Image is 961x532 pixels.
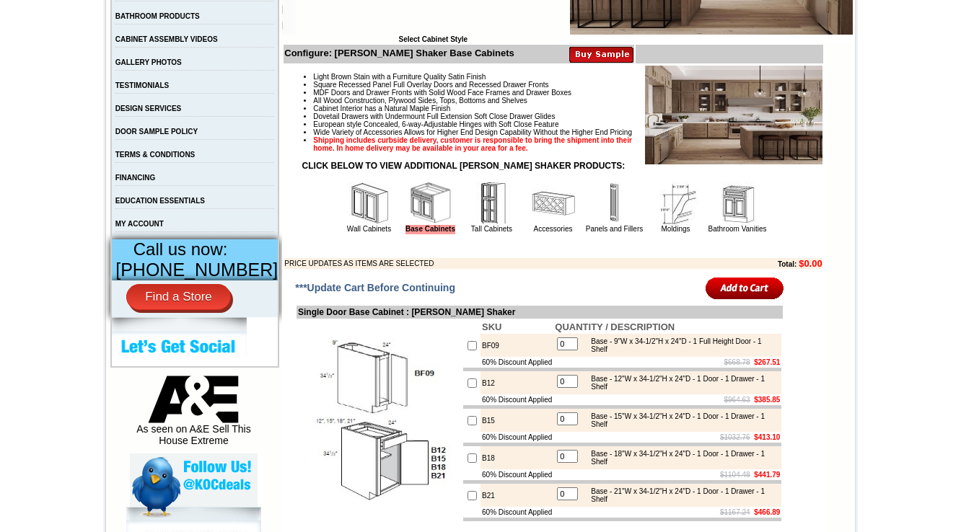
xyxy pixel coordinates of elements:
li: MDF Doors and Drawer Fronts with Solid Wood Face Frames and Drawer Boxes [313,89,822,97]
b: $466.89 [754,508,780,516]
a: DOOR SAMPLE POLICY [115,128,198,136]
strong: Shipping includes curbside delivery, customer is responsible to bring the shipment into their hom... [313,136,632,152]
li: Dovetail Drawers with Undermount Full Extension Soft Close Drawer Glides [313,112,822,120]
td: 60% Discount Applied [480,432,553,443]
a: TESTIMONIALS [115,81,169,89]
td: B21 [480,484,553,507]
td: 60% Discount Applied [480,357,553,368]
td: B18 [480,446,553,469]
a: CABINET ASSEMBLY VIDEOS [115,35,218,43]
li: European style Concealed, 6-way-Adjustable Hinges with Soft Close Feature [313,120,822,128]
s: $1104.48 [720,471,750,479]
b: QUANTITY / DESCRIPTION [555,322,675,332]
b: $0.00 [799,258,822,269]
td: 60% Discount Applied [480,507,553,518]
a: GALLERY PHOTOS [115,58,182,66]
a: Accessories [534,225,573,233]
div: Base - 15"W x 34-1/2"H x 24"D - 1 Door - 1 Drawer - 1 Shelf [584,412,778,428]
img: Single Door Base Cabinet [298,340,460,502]
span: Call us now: [133,239,228,259]
s: $1167.24 [720,508,750,516]
img: Moldings [654,182,698,225]
img: Accessories [532,182,575,225]
li: All Wood Construction, Plywood Sides, Tops, Bottoms and Shelves [313,97,822,105]
li: Square Recessed Panel Full Overlay Doors and Recessed Drawer Fronts [313,81,822,89]
s: $964.63 [724,396,750,404]
a: TERMS & CONDITIONS [115,151,196,159]
li: Wide Variety of Accessories Allows for Higher End Design Capability Without the Higher End Pricing [313,128,822,136]
td: Single Door Base Cabinet : [PERSON_NAME] Shaker [297,306,783,319]
div: Base - 21"W x 34-1/2"H x 24"D - 1 Door - 1 Drawer - 1 Shelf [584,487,778,503]
img: Tall Cabinets [470,182,514,225]
img: Wall Cabinets [348,182,391,225]
a: Tall Cabinets [471,225,512,233]
td: B15 [480,409,553,432]
li: Cabinet Interior has a Natural Maple Finish [313,105,822,112]
a: Bathroom Vanities [708,225,767,233]
div: Base - 9"W x 34-1/2"H x 24"D - 1 Full Height Door - 1 Shelf [584,337,778,353]
strong: CLICK BELOW TO VIEW ADDITIONAL [PERSON_NAME] SHAKER PRODUCTS: [302,161,626,171]
b: SKU [482,322,501,332]
div: As seen on A&E Sell This House Extreme [130,376,258,453]
b: Configure: [PERSON_NAME] Shaker Base Cabinets [284,48,514,58]
b: $385.85 [754,396,780,404]
img: Product Image [645,66,822,164]
a: Base Cabinets [405,225,455,234]
img: Panels and Fillers [593,182,636,225]
a: Panels and Fillers [586,225,643,233]
b: Total: [778,260,797,268]
td: 60% Discount Applied [480,469,553,480]
td: PRICE UPDATES AS ITEMS ARE SELECTED [284,258,698,269]
a: EDUCATION ESSENTIALS [115,197,205,205]
a: FINANCING [115,174,156,182]
li: Light Brown Stain with a Furniture Quality Satin Finish [313,73,822,81]
s: $1032.76 [720,433,750,441]
b: $413.10 [754,433,780,441]
a: Moldings [661,225,690,233]
div: Base - 18"W x 34-1/2"H x 24"D - 1 Door - 1 Drawer - 1 Shelf [584,450,778,466]
a: BATHROOM PRODUCTS [115,12,200,20]
a: MY ACCOUNT [115,220,164,228]
td: BF09 [480,334,553,357]
b: Select Cabinet Style [398,35,468,43]
s: $668.78 [724,358,750,366]
div: Base - 12"W x 34-1/2"H x 24"D - 1 Door - 1 Drawer - 1 Shelf [584,375,778,391]
td: B12 [480,371,553,394]
img: Base Cabinets [409,182,452,225]
input: Add to Cart [706,276,784,300]
td: 60% Discount Applied [480,394,553,405]
a: Wall Cabinets [347,225,391,233]
span: [PHONE_NUMBER] [115,260,278,280]
a: Find a Store [126,284,231,310]
b: $441.79 [754,471,780,479]
img: Bathroom Vanities [716,182,759,225]
a: DESIGN SERVICES [115,105,182,112]
span: ***Update Cart Before Continuing [295,282,455,293]
b: $267.51 [754,358,780,366]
